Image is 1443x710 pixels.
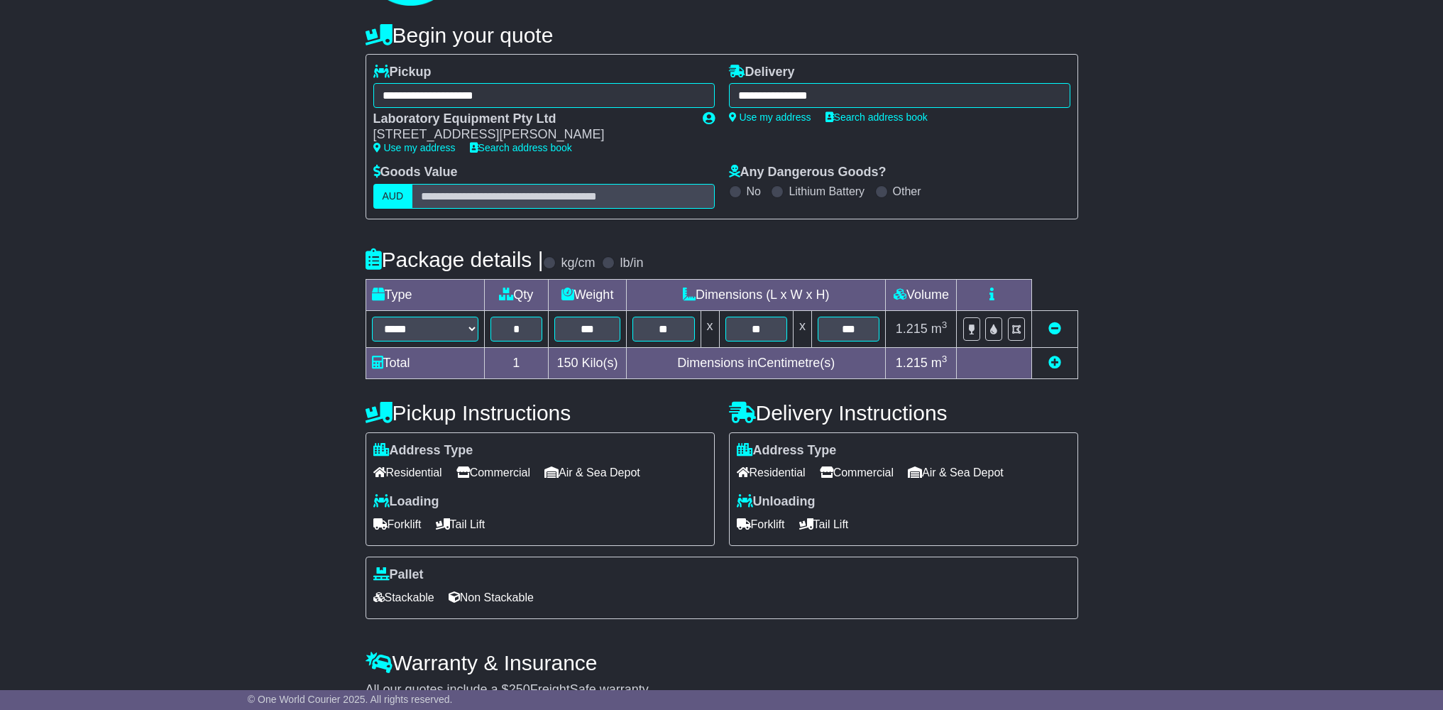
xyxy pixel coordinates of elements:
[799,513,849,535] span: Tail Lift
[737,443,837,459] label: Address Type
[561,256,595,271] label: kg/cm
[737,494,816,510] label: Unloading
[373,494,439,510] label: Loading
[373,111,688,127] div: Laboratory Equipment Pty Ltd
[908,461,1004,484] span: Air & Sea Depot
[366,347,484,378] td: Total
[1048,322,1061,336] a: Remove this item
[373,567,424,583] label: Pallet
[373,461,442,484] span: Residential
[544,461,640,484] span: Air & Sea Depot
[627,279,886,310] td: Dimensions (L x W x H)
[820,461,894,484] span: Commercial
[729,111,811,123] a: Use my address
[373,513,422,535] span: Forklift
[620,256,643,271] label: lb/in
[373,165,458,180] label: Goods Value
[737,461,806,484] span: Residential
[942,319,948,330] sup: 3
[825,111,928,123] a: Search address book
[509,682,530,697] span: 250
[931,356,948,370] span: m
[366,651,1078,674] h4: Warranty & Insurance
[373,443,473,459] label: Address Type
[470,142,572,153] a: Search address book
[793,310,811,347] td: x
[893,185,921,198] label: Other
[456,461,530,484] span: Commercial
[248,694,453,705] span: © One World Courier 2025. All rights reserved.
[701,310,719,347] td: x
[729,401,1078,425] h4: Delivery Instructions
[729,165,887,180] label: Any Dangerous Goods?
[366,248,544,271] h4: Package details |
[896,322,928,336] span: 1.215
[747,185,761,198] label: No
[627,347,886,378] td: Dimensions in Centimetre(s)
[557,356,578,370] span: 150
[729,65,795,80] label: Delivery
[449,586,534,608] span: Non Stackable
[366,23,1078,47] h4: Begin your quote
[436,513,485,535] span: Tail Lift
[789,185,865,198] label: Lithium Battery
[366,401,715,425] h4: Pickup Instructions
[373,184,413,209] label: AUD
[737,513,785,535] span: Forklift
[886,279,957,310] td: Volume
[931,322,948,336] span: m
[484,279,549,310] td: Qty
[942,354,948,364] sup: 3
[896,356,928,370] span: 1.215
[549,347,627,378] td: Kilo(s)
[484,347,549,378] td: 1
[373,586,434,608] span: Stackable
[366,279,484,310] td: Type
[549,279,627,310] td: Weight
[366,682,1078,698] div: All our quotes include a $ FreightSafe warranty.
[373,142,456,153] a: Use my address
[373,127,688,143] div: [STREET_ADDRESS][PERSON_NAME]
[1048,356,1061,370] a: Add new item
[373,65,432,80] label: Pickup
